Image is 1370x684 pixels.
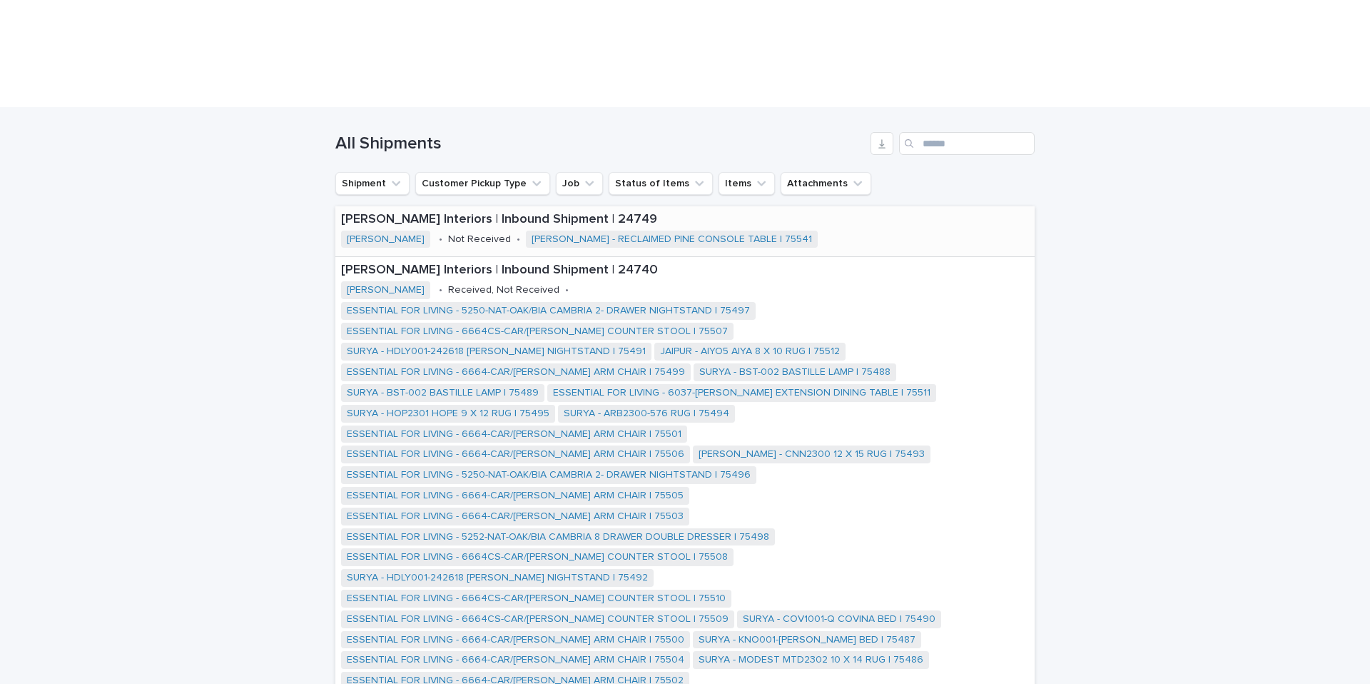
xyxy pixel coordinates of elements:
[335,134,865,154] h1: All Shipments
[341,263,1029,278] p: [PERSON_NAME] Interiors | Inbound Shipment | 24740
[347,305,750,317] a: ESSENTIAL FOR LIVING - 5250-NAT-OAK/BIA CAMBRIA 2- DRAWER NIGHTSTAND | 75497
[347,469,751,481] a: ESSENTIAL FOR LIVING - 5250-NAT-OAK/BIA CAMBRIA 2- DRAWER NIGHTSTAND | 75496
[699,634,915,646] a: SURYA - KNO001-[PERSON_NAME] BED | 75487
[347,490,684,502] a: ESSENTIAL FOR LIVING - 6664-CAR/[PERSON_NAME] ARM CHAIR | 75505
[517,233,520,246] p: •
[347,326,728,338] a: ESSENTIAL FOR LIVING - 6664CS-CAR/[PERSON_NAME] COUNTER STOOL | 75507
[564,408,729,420] a: SURYA - ARB2300-576 RUG | 75494
[553,387,930,399] a: ESSENTIAL FOR LIVING - 6037-[PERSON_NAME] EXTENSION DINING TABLE | 75511
[565,284,569,296] p: •
[347,511,684,523] a: ESSENTIAL FOR LIVING - 6664-CAR/[PERSON_NAME] ARM CHAIR | 75503
[439,233,442,246] p: •
[448,284,559,296] p: Received, Not Received
[347,551,728,563] a: ESSENTIAL FOR LIVING - 6664CS-CAR/[PERSON_NAME] COUNTER STOOL | 75508
[743,613,935,625] a: SURYA - COV1001-Q COVINA BED | 75490
[415,172,550,195] button: Customer Pickup Type
[347,572,648,584] a: SURYA - HDLY001-242618 [PERSON_NAME] NIGHTSTAND | 75492
[347,284,425,296] a: [PERSON_NAME]
[609,172,713,195] button: Status of Items
[699,654,923,666] a: SURYA - MODEST MTD2302 10 X 14 RUG | 75486
[532,233,812,246] a: [PERSON_NAME] - RECLAIMED PINE CONSOLE TABLE | 75541
[347,366,685,378] a: ESSENTIAL FOR LIVING - 6664-CAR/[PERSON_NAME] ARM CHAIR | 75499
[347,233,425,246] a: [PERSON_NAME]
[781,172,871,195] button: Attachments
[347,448,684,461] a: ESSENTIAL FOR LIVING - 6664-CAR/[PERSON_NAME] ARM CHAIR | 75506
[899,132,1035,155] input: Search
[448,233,511,246] p: Not Received
[660,346,840,358] a: JAIPUR - AIYO5 AIYA 8 X 10 RUG | 75512
[347,408,549,420] a: SURYA - HOP2301 HOPE 9 X 12 RUG | 75495
[341,212,1029,228] p: [PERSON_NAME] Interiors | Inbound Shipment | 24749
[699,366,890,378] a: SURYA - BST-002 BASTILLE LAMP | 75488
[335,172,410,195] button: Shipment
[556,172,603,195] button: Job
[439,284,442,296] p: •
[347,654,684,666] a: ESSENTIAL FOR LIVING - 6664-CAR/[PERSON_NAME] ARM CHAIR | 75504
[347,387,539,399] a: SURYA - BST-002 BASTILLE LAMP | 75489
[347,531,769,543] a: ESSENTIAL FOR LIVING - 5252-NAT-OAK/BIA CAMBRIA 8 DRAWER DOUBLE DRESSER | 75498
[719,172,775,195] button: Items
[347,613,729,625] a: ESSENTIAL FOR LIVING - 6664CS-CAR/[PERSON_NAME] COUNTER STOOL | 75509
[347,634,684,646] a: ESSENTIAL FOR LIVING - 6664-CAR/[PERSON_NAME] ARM CHAIR | 75500
[699,448,925,461] a: [PERSON_NAME] - CNN2300 12 X 15 RUG | 75493
[347,346,646,358] a: SURYA - HDLY001-242618 [PERSON_NAME] NIGHTSTAND | 75491
[347,428,681,441] a: ESSENTIAL FOR LIVING - 6664-CAR/[PERSON_NAME] ARM CHAIR | 75501
[347,593,726,605] a: ESSENTIAL FOR LIVING - 6664CS-CAR/[PERSON_NAME] COUNTER STOOL | 75510
[335,206,1035,257] a: [PERSON_NAME] Interiors | Inbound Shipment | 24749[PERSON_NAME] •Not Received•[PERSON_NAME] - REC...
